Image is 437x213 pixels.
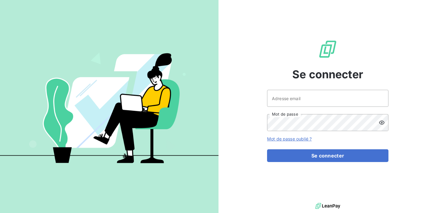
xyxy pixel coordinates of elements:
img: Logo LeanPay [318,39,337,59]
input: placeholder [267,90,388,107]
a: Mot de passe oublié ? [267,136,312,141]
span: Se connecter [292,66,363,83]
button: Se connecter [267,149,388,162]
img: logo [315,201,340,211]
